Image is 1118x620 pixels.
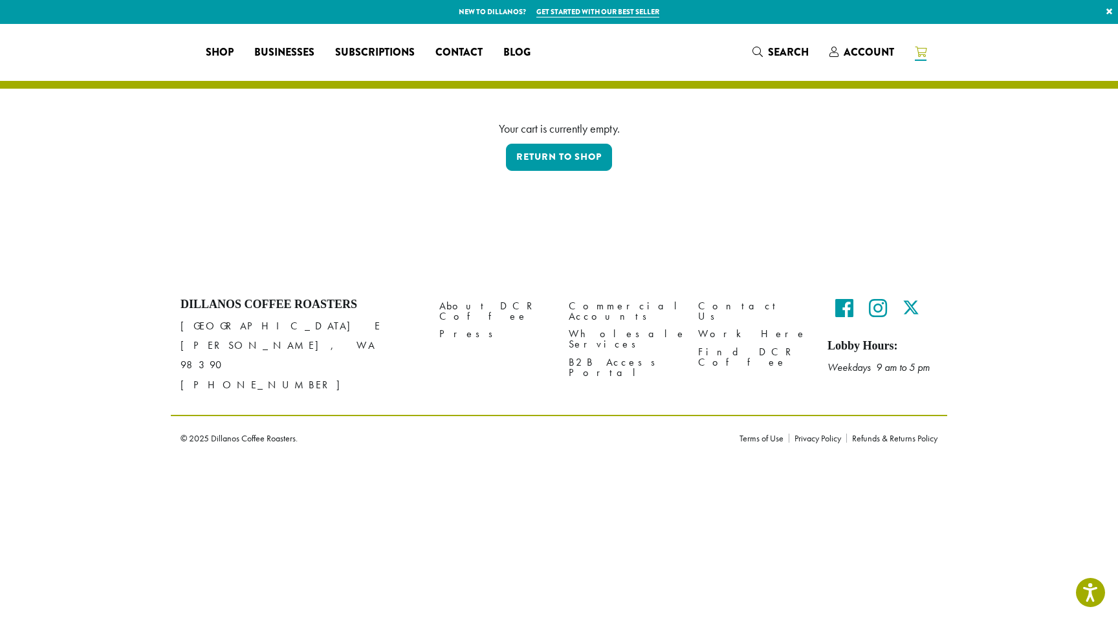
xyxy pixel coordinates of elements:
[206,45,234,61] span: Shop
[698,343,808,371] a: Find DCR Coffee
[740,434,789,443] a: Terms of Use
[569,326,679,353] a: Wholesale Services
[439,298,549,326] a: About DCR Coffee
[844,45,894,60] span: Account
[698,326,808,343] a: Work Here
[190,120,928,137] div: Your cart is currently empty.
[335,45,415,61] span: Subscriptions
[846,434,937,443] a: Refunds & Returns Policy
[768,45,809,60] span: Search
[181,298,420,312] h4: Dillanos Coffee Roasters
[828,360,930,374] em: Weekdays 9 am to 5 pm
[435,45,483,61] span: Contact
[506,144,612,171] a: Return to shop
[698,298,808,326] a: Contact Us
[195,42,244,63] a: Shop
[828,339,937,353] h5: Lobby Hours:
[569,353,679,381] a: B2B Access Portal
[536,6,659,17] a: Get started with our best seller
[789,434,846,443] a: Privacy Policy
[742,41,819,63] a: Search
[569,298,679,326] a: Commercial Accounts
[181,316,420,394] p: [GEOGRAPHIC_DATA] E [PERSON_NAME], WA 98390 [PHONE_NUMBER]
[181,434,720,443] p: © 2025 Dillanos Coffee Roasters.
[439,326,549,343] a: Press
[503,45,531,61] span: Blog
[254,45,314,61] span: Businesses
